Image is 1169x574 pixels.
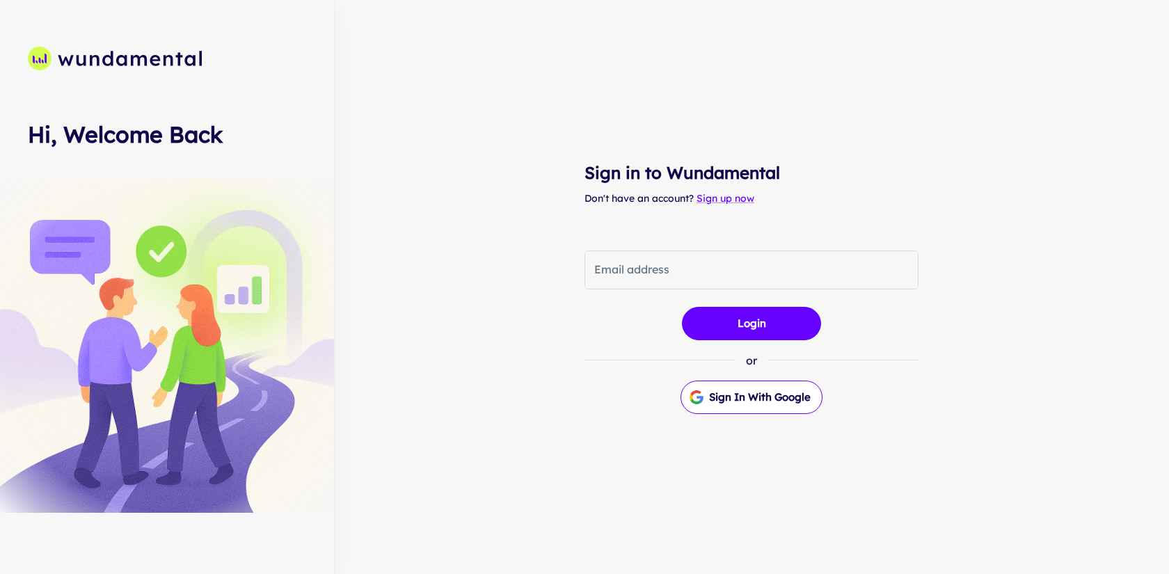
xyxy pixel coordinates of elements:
[681,381,822,414] button: Sign in with Google
[584,160,918,185] h4: Sign in to Wundamental
[682,307,821,340] button: Login
[584,191,918,206] p: Don't have an account?
[697,192,754,205] a: Sign up now
[746,352,757,369] p: or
